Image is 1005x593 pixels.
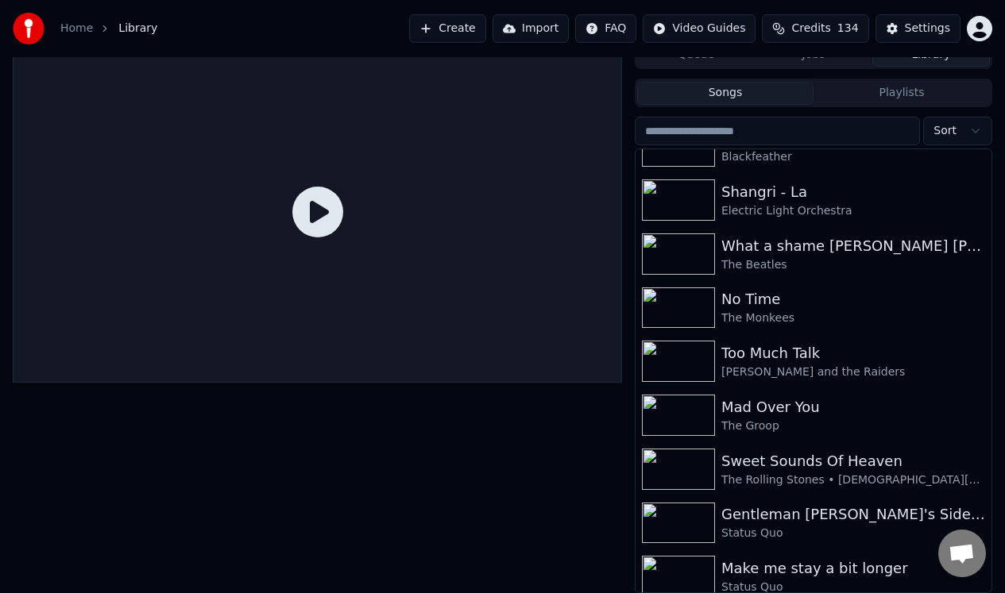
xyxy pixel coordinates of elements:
[837,21,859,37] span: 134
[721,450,985,472] div: Sweet Sounds Of Heaven
[791,21,830,37] span: Credits
[13,13,44,44] img: youka
[721,149,985,165] div: Blackfeather
[721,342,985,364] div: Too Much Talk
[721,310,985,326] div: The Monkees
[762,14,868,43] button: Credits134
[643,14,756,43] button: Video Guides
[938,529,986,577] a: Open chat
[933,123,957,139] span: Sort
[721,472,985,488] div: The Rolling Stones • [DEMOGRAPHIC_DATA][PERSON_NAME]
[721,288,985,310] div: No Time
[721,557,985,580] div: Make me stay a bit longer
[721,257,985,273] div: The Beatles
[721,203,985,219] div: Electric Light Orchestra
[60,21,157,37] nav: breadcrumb
[721,396,985,418] div: Mad Over You
[814,82,990,105] button: Playlists
[876,14,961,43] button: Settings
[409,14,486,43] button: Create
[721,526,985,541] div: Status Quo
[721,181,985,203] div: Shangri - La
[575,14,636,43] button: FAQ
[721,503,985,526] div: Gentleman [PERSON_NAME]'s Sidewalk Cafe
[721,364,985,380] div: [PERSON_NAME] and the Raiders
[118,21,157,37] span: Library
[637,82,814,105] button: Songs
[721,235,985,257] div: What a shame [PERSON_NAME] [PERSON_NAME] had a pain at the party
[493,14,569,43] button: Import
[60,21,93,37] a: Home
[721,418,985,434] div: The Groop
[905,21,950,37] div: Settings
